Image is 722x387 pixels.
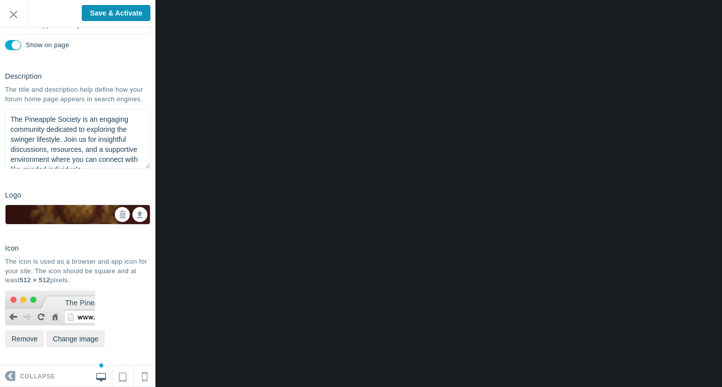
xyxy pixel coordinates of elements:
[46,330,105,347] button: Change image
[100,290,135,325] img: pfavico.ico
[6,142,150,287] img: The%20PS.png
[5,40,21,50] input: Display the title on the body of the page
[20,276,50,284] b: 512 × 512
[5,85,150,104] div: The title and description help define how your forum home page appears in search engines.
[5,257,150,285] div: The icon is used as a browser and app icon for your site. The icon should be square and at least ...
[5,191,21,199] h6: Logo
[26,41,69,50] label: Display the title on the body of the page
[5,73,42,80] h6: Description
[5,290,95,326] img: fevicon-bg.png
[82,5,150,21] input: Save & Activate
[5,245,19,252] h6: Icon
[5,330,44,347] button: Remove
[5,109,150,169] textarea: The Pineapple Society is an engaging community dedicated to exploring the swinger lifestyle. Join...
[20,366,55,387] span: Collapse
[65,298,95,308] span: The Pineapple Society
[50,298,60,308] img: pfavico.ico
